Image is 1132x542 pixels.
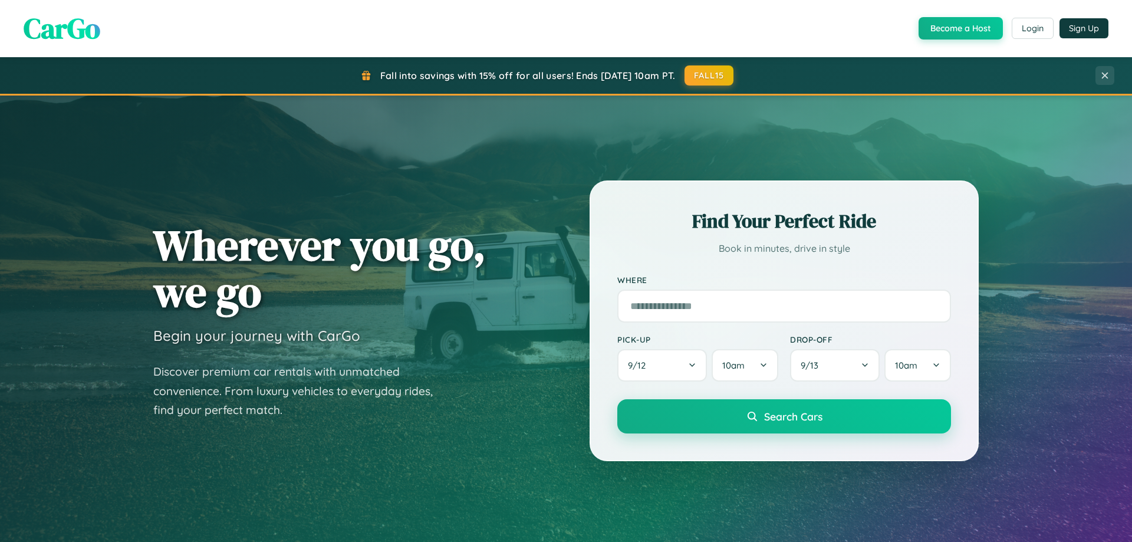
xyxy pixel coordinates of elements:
[617,399,951,433] button: Search Cars
[24,9,100,48] span: CarGo
[628,360,651,371] span: 9 / 12
[764,410,822,423] span: Search Cars
[617,240,951,257] p: Book in minutes, drive in style
[685,65,734,86] button: FALL15
[919,17,1003,40] button: Become a Host
[617,349,707,382] button: 9/12
[617,275,951,285] label: Where
[895,360,917,371] span: 10am
[722,360,745,371] span: 10am
[153,222,486,315] h1: Wherever you go, we go
[380,70,676,81] span: Fall into savings with 15% off for all users! Ends [DATE] 10am PT.
[801,360,824,371] span: 9 / 13
[617,334,778,344] label: Pick-up
[790,349,880,382] button: 9/13
[790,334,951,344] label: Drop-off
[712,349,778,382] button: 10am
[1012,18,1054,39] button: Login
[1059,18,1108,38] button: Sign Up
[884,349,951,382] button: 10am
[153,362,448,420] p: Discover premium car rentals with unmatched convenience. From luxury vehicles to everyday rides, ...
[153,327,360,344] h3: Begin your journey with CarGo
[617,208,951,234] h2: Find Your Perfect Ride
